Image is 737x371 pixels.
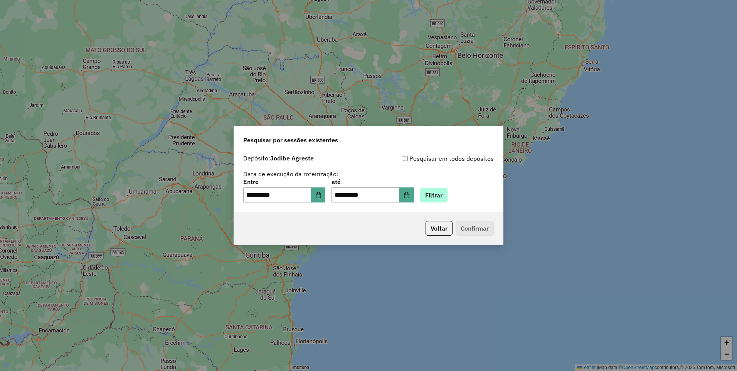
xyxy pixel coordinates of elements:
label: Data de execução da roteirização: [243,169,338,179]
div: Pesquisar em todos depósitos [368,154,494,163]
button: Choose Date [311,187,326,203]
label: até [331,177,414,186]
span: Pesquisar por sessões existentes [243,135,338,145]
button: Choose Date [399,187,414,203]
button: Voltar [426,221,453,236]
label: Depósito: [243,153,314,163]
strong: Jodibe Agreste [270,154,314,162]
button: Filtrar [420,188,448,202]
label: Entre [243,177,325,186]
